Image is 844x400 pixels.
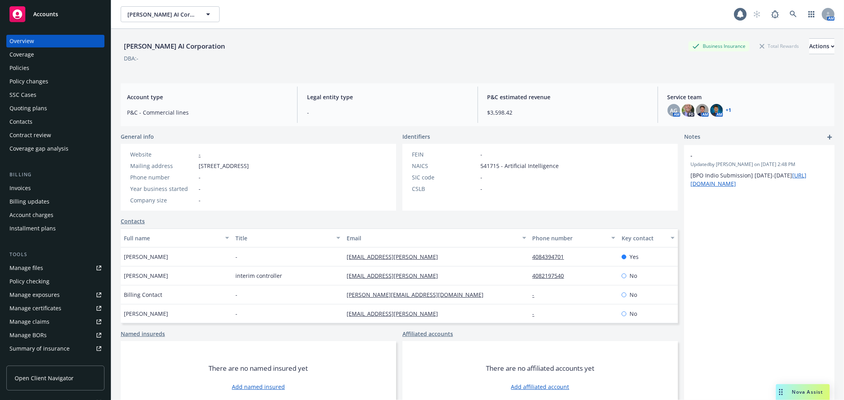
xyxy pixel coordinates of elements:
span: - [480,185,482,193]
div: Coverage gap analysis [9,142,68,155]
a: Affiliated accounts [402,330,453,338]
a: Manage claims [6,315,104,328]
div: DBA: - [124,54,138,62]
a: Overview [6,35,104,47]
div: Installment plans [9,222,56,235]
span: [STREET_ADDRESS] [199,162,249,170]
span: - [307,108,468,117]
span: - [480,150,482,158]
div: Summary of insurance [9,342,70,355]
span: - [235,291,237,299]
a: Policies [6,62,104,74]
span: - [690,151,808,160]
button: Phone number [529,228,618,247]
a: Start snowing [749,6,765,22]
div: NAICS [412,162,477,170]
a: 4084394701 [533,253,571,260]
div: Mailing address [130,162,195,170]
button: [PERSON_NAME] AI Corporation [121,6,220,22]
span: interim controller [235,272,282,280]
a: Invoices [6,182,104,194]
span: Billing Contact [124,291,162,299]
a: Quoting plans [6,102,104,115]
a: - [533,310,541,317]
div: Policies [9,62,29,74]
span: 541715 - Artificial Intelligence [480,162,559,170]
div: Billing updates [9,195,49,208]
div: Policy AI ingestions [9,356,60,368]
a: Billing updates [6,195,104,208]
div: Phone number [130,173,195,181]
a: Coverage gap analysis [6,142,104,155]
div: Policy checking [9,275,49,288]
span: Updated by [PERSON_NAME] on [DATE] 2:48 PM [690,161,828,168]
div: Manage certificates [9,302,61,315]
span: - [235,309,237,318]
div: Drag to move [776,384,786,400]
a: Policy AI ingestions [6,356,104,368]
span: No [630,272,637,280]
span: There are no affiliated accounts yet [486,364,594,373]
a: Policy checking [6,275,104,288]
a: Accounts [6,3,104,25]
button: Nova Assist [776,384,830,400]
img: photo [710,104,723,117]
span: [PERSON_NAME] [124,309,168,318]
a: Add named insured [232,383,285,391]
a: Switch app [804,6,819,22]
div: Company size [130,196,195,204]
div: Quoting plans [9,102,47,115]
div: Invoices [9,182,31,194]
div: -Updatedby [PERSON_NAME] on [DATE] 2:48 PM[BPO Indio Submission] [DATE]-[DATE][URL][DOMAIN_NAME] [684,145,835,194]
span: AG [670,106,677,115]
a: Add affiliated account [511,383,569,391]
div: Overview [9,35,34,47]
button: Key contact [618,228,678,247]
a: Contract review [6,129,104,142]
div: Policy changes [9,75,48,88]
a: +1 [726,108,732,113]
a: add [825,132,835,142]
a: Search [785,6,801,22]
span: $3,598.42 [487,108,648,117]
span: - [480,173,482,181]
div: Email [347,234,517,242]
span: [PERSON_NAME] [124,272,168,280]
a: Manage files [6,262,104,274]
span: General info [121,132,154,141]
button: Full name [121,228,232,247]
div: Manage exposures [9,289,60,301]
a: Summary of insurance [6,342,104,355]
a: [PERSON_NAME][EMAIL_ADDRESS][DOMAIN_NAME] [347,291,490,298]
div: [PERSON_NAME] AI Corporation [121,41,228,51]
div: Business Insurance [688,41,749,51]
span: Account type [127,93,288,101]
div: Tools [6,251,104,258]
span: No [630,291,637,299]
div: Title [235,234,332,242]
div: Manage claims [9,315,49,328]
div: Account charges [9,209,53,221]
div: Phone number [533,234,607,242]
a: [EMAIL_ADDRESS][PERSON_NAME] [347,272,444,279]
span: Nova Assist [792,389,823,395]
button: Title [232,228,344,247]
a: Policy changes [6,75,104,88]
div: Full name [124,234,220,242]
a: Account charges [6,209,104,221]
a: Manage exposures [6,289,104,301]
div: Year business started [130,185,195,193]
div: Website [130,150,195,158]
a: Manage BORs [6,329,104,342]
span: Accounts [33,11,58,17]
a: [EMAIL_ADDRESS][PERSON_NAME] [347,253,444,260]
div: Manage files [9,262,43,274]
a: Named insureds [121,330,165,338]
p: [BPO Indio Submission] [DATE]-[DATE] [690,171,828,188]
span: - [199,173,201,181]
img: photo [682,104,694,117]
span: There are no named insured yet [209,364,308,373]
span: - [199,185,201,193]
a: Coverage [6,48,104,61]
